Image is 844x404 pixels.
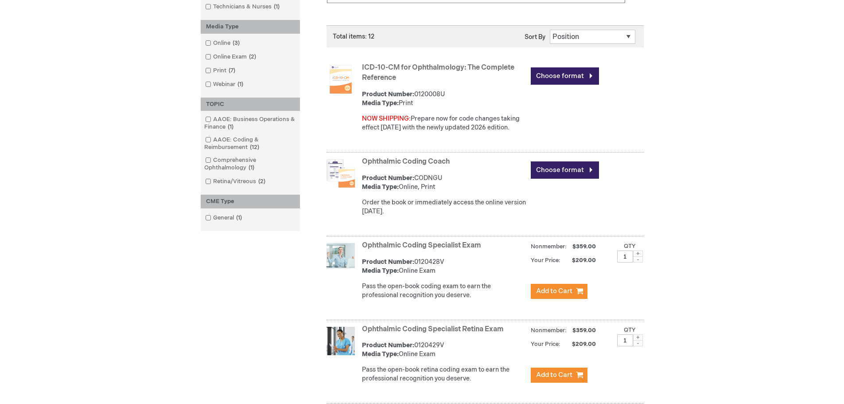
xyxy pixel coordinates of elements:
div: CME Type [201,195,300,208]
span: $209.00 [562,341,597,348]
p: Pass the open-book retina coding exam to earn the professional recognition you deserve. [362,365,526,383]
span: Total items: 12 [333,33,374,40]
img: ICD-10-CM for Ophthalmology: The Complete Reference [327,65,355,94]
strong: Your Price: [531,341,560,348]
strong: Product Number: [362,90,414,98]
span: 1 [246,164,257,171]
a: Ophthalmic Coding Specialist Exam [362,241,481,250]
strong: Nonmember: [531,241,567,252]
span: 12 [248,144,261,151]
a: Print7 [203,67,239,75]
strong: Product Number: [362,258,414,266]
a: Comprehensive Ophthalmology1 [203,156,298,172]
strong: Your Price: [531,257,560,264]
img: Ophthalmic Coding Specialist Retina Exam [327,327,355,355]
img: Ophthalmic Coding Specialist Exam [327,243,355,271]
div: Order the book or immediately access the online version [DATE]. [362,198,526,216]
span: 1 [235,81,245,88]
span: $209.00 [562,257,597,264]
a: General1 [203,214,245,222]
span: 2 [247,53,258,60]
div: Media Type [201,20,300,34]
a: Choose format [531,161,599,179]
strong: Nonmember: [531,325,567,336]
button: Add to Cart [531,284,587,299]
div: 0120429V Online Exam [362,341,526,359]
img: Ophthalmic Coding Coach [327,159,355,188]
a: Technicians & Nurses1 [203,3,283,11]
span: 1 [272,3,282,10]
div: CODNGU Online, Print [362,174,526,192]
input: Qty [617,334,633,346]
div: Prepare now for code changes taking effect [DATE] with the newly updated 2026 edition. [362,114,526,132]
p: Pass the open-book coding exam to earn the professional recognition you deserve. [362,282,526,300]
span: 3 [230,39,242,47]
a: Ophthalmic Coding Specialist Retina Exam [362,325,504,333]
input: Qty [617,251,633,263]
a: AAOE: Coding & Reimbursement12 [203,136,298,152]
strong: Media Type: [362,267,399,275]
a: Choose format [531,67,599,85]
a: Ophthalmic Coding Coach [362,157,450,166]
label: Sort By [525,33,545,41]
span: Add to Cart [536,371,572,379]
strong: Media Type: [362,183,399,191]
span: 1 [234,214,244,221]
a: Online Exam2 [203,53,260,61]
label: Qty [624,243,636,250]
strong: Media Type: [362,350,399,358]
a: Retina/Vitreous2 [203,177,269,186]
a: Webinar1 [203,80,247,89]
label: Qty [624,326,636,333]
div: 0120008U Print [362,90,526,108]
span: 1 [226,123,236,130]
strong: Media Type: [362,99,399,107]
a: AAOE: Business Operations & Finance1 [203,115,298,131]
span: $359.00 [571,327,597,334]
strong: Product Number: [362,341,414,349]
a: ICD-10-CM for Ophthalmology: The Complete Reference [362,63,514,82]
span: 2 [256,178,268,185]
button: Add to Cart [531,368,587,383]
font: NOW SHIPPING: [362,115,411,122]
span: Add to Cart [536,287,572,295]
div: 0120428V Online Exam [362,258,526,275]
span: $359.00 [571,243,597,250]
strong: Product Number: [362,174,414,182]
span: 7 [226,67,237,74]
a: Online3 [203,39,243,47]
div: TOPIC [201,98,300,111]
